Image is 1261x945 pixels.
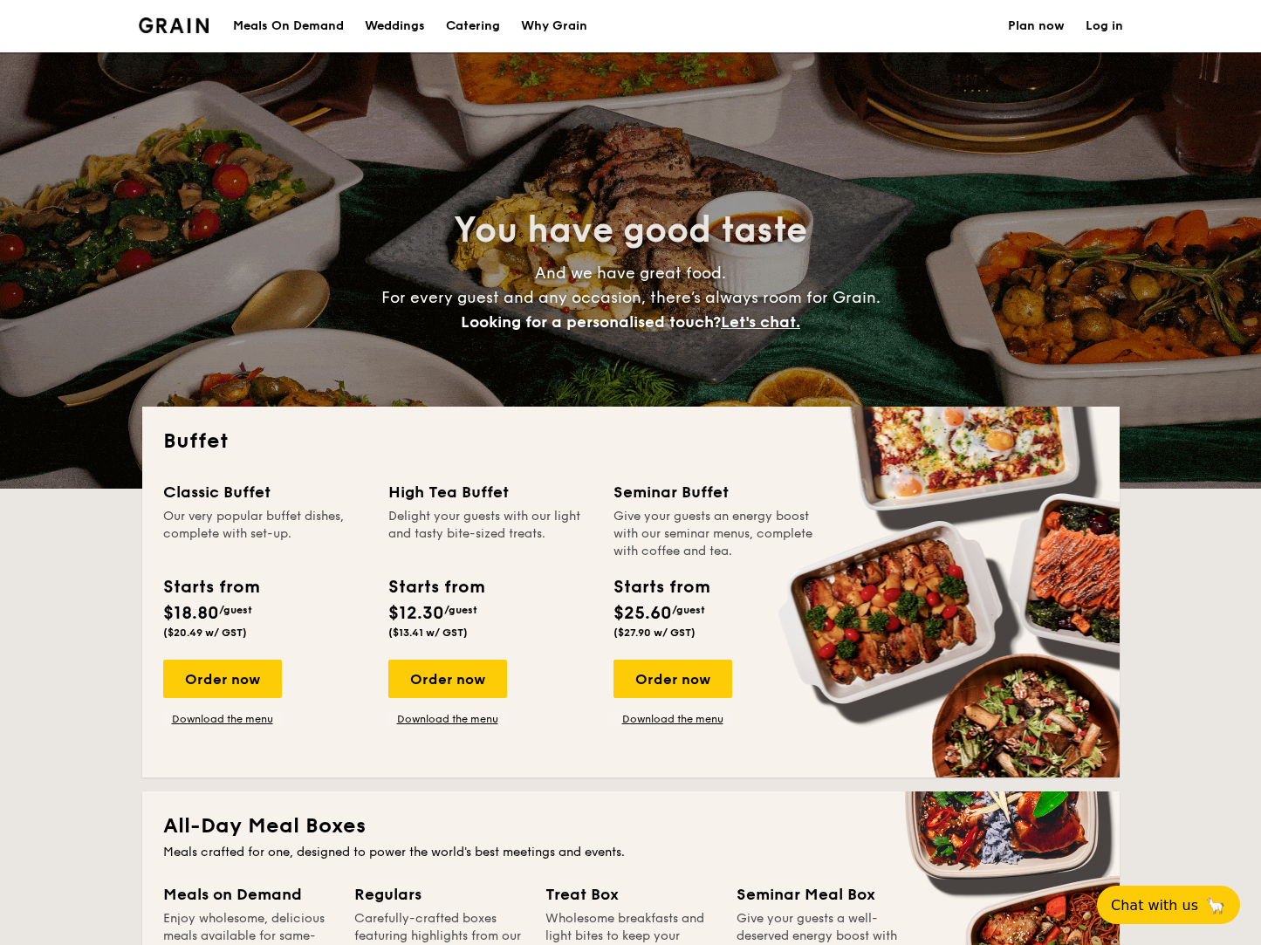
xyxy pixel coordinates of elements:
[163,627,247,639] span: ($20.49 w/ GST)
[721,312,800,332] span: Let's chat.
[672,604,705,616] span: /guest
[163,603,219,624] span: $18.80
[163,712,282,726] a: Download the menu
[1097,886,1240,924] button: Chat with us🦙
[139,17,209,33] a: Logotype
[163,480,367,504] div: Classic Buffet
[737,882,907,907] div: Seminar Meal Box
[163,428,1099,455] h2: Buffet
[613,660,732,698] div: Order now
[613,627,696,639] span: ($27.90 w/ GST)
[163,574,258,600] div: Starts from
[388,574,483,600] div: Starts from
[1205,895,1226,915] span: 🦙
[388,603,444,624] span: $12.30
[613,480,818,504] div: Seminar Buffet
[388,508,593,560] div: Delight your guests with our light and tasty bite-sized treats.
[613,574,709,600] div: Starts from
[388,627,468,639] span: ($13.41 w/ GST)
[454,209,807,251] span: You have good taste
[163,844,1099,861] div: Meals crafted for one, designed to power the world's best meetings and events.
[1111,897,1198,914] span: Chat with us
[388,712,507,726] a: Download the menu
[613,508,818,560] div: Give your guests an energy boost with our seminar menus, complete with coffee and tea.
[388,660,507,698] div: Order now
[163,882,333,907] div: Meals on Demand
[613,603,672,624] span: $25.60
[545,882,716,907] div: Treat Box
[163,508,367,560] div: Our very popular buffet dishes, complete with set-up.
[613,712,732,726] a: Download the menu
[163,812,1099,840] h2: All-Day Meal Boxes
[444,604,477,616] span: /guest
[354,882,524,907] div: Regulars
[163,660,282,698] div: Order now
[381,264,881,332] span: And we have great food. For every guest and any occasion, there’s always room for Grain.
[139,17,209,33] img: Grain
[388,480,593,504] div: High Tea Buffet
[219,604,252,616] span: /guest
[461,312,721,332] span: Looking for a personalised touch?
